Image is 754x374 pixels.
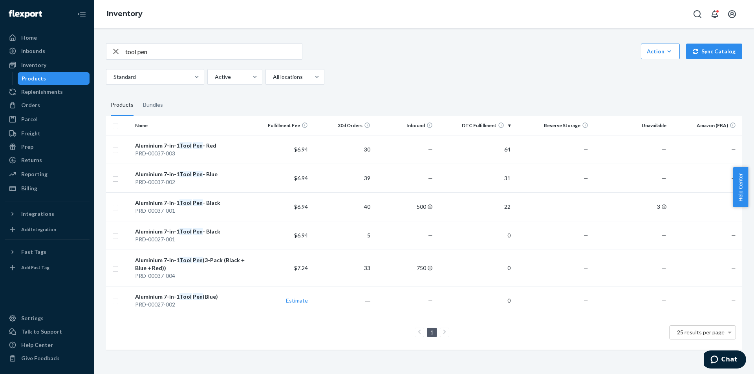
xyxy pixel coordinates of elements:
button: Open notifications [707,6,723,22]
div: Freight [21,130,40,137]
div: Aluminium 7-in-1 - Black [135,228,246,235]
a: Add Fast Tag [5,261,90,274]
td: 40 [311,192,373,221]
td: 0 [436,250,514,286]
div: Aluminium 7-in-1 - Red [135,142,246,150]
span: — [584,297,588,304]
span: — [731,146,736,153]
div: Add Integration [21,226,56,233]
button: Open account menu [724,6,740,22]
div: Aluminium 7-in-1 - Blue [135,170,246,178]
a: Add Integration [5,223,90,236]
div: PRD-00037-001 [135,207,246,215]
span: — [584,265,588,271]
div: Products [22,75,46,82]
a: Products [18,72,90,85]
td: 31 [436,164,514,192]
a: Freight [5,127,90,140]
td: 64 [436,135,514,164]
div: Aluminium 7-in-1 (3-Pack (Black＋Blue＋Red)) [135,256,246,272]
em: Pen [193,199,203,206]
button: Close Navigation [74,6,90,22]
div: Bundles [143,94,163,116]
em: Tool [179,199,192,206]
a: Home [5,31,90,44]
ol: breadcrumbs [101,3,149,26]
span: — [584,203,588,210]
th: Amazon (FBA) [670,116,742,135]
em: Pen [193,257,203,263]
span: — [662,175,666,181]
span: $6.94 [294,175,308,181]
em: Tool [179,171,192,177]
a: Settings [5,312,90,325]
td: 30 [311,135,373,164]
span: — [428,297,433,304]
div: Inventory [21,61,46,69]
em: Pen [193,171,203,177]
span: — [731,265,736,271]
span: $6.94 [294,203,308,210]
td: 5 [311,221,373,250]
div: PRD-00037-004 [135,272,246,280]
div: Parcel [21,115,38,123]
div: Replenishments [21,88,63,96]
div: PRD-00037-003 [135,150,246,157]
span: $6.94 [294,146,308,153]
div: Add Fast Tag [21,264,49,271]
td: 750 [373,250,436,286]
span: — [731,203,736,210]
em: Tool [179,142,192,149]
button: Give Feedback [5,352,90,365]
iframe: Opens a widget where you can chat to one of our agents [704,350,746,370]
a: Inventory [5,59,90,71]
button: Action [641,44,680,59]
th: Unavailable [591,116,669,135]
em: Tool [179,293,192,300]
div: Returns [21,156,42,164]
div: PRD-00027-001 [135,235,246,243]
a: Reporting [5,168,90,181]
th: Inbound [373,116,436,135]
span: $7.24 [294,265,308,271]
input: Search inventory by name or sku [125,44,302,59]
button: Integrations [5,208,90,220]
div: Orders [21,101,40,109]
a: Returns [5,154,90,166]
div: Aluminium 7-in-1 - Black [135,199,246,207]
div: Billing [21,184,37,192]
span: — [584,232,588,239]
th: Name [132,116,249,135]
div: Reporting [21,170,48,178]
button: Fast Tags [5,246,90,258]
a: Estimate [286,297,308,304]
span: — [428,175,433,181]
th: 30d Orders [311,116,373,135]
a: Replenishments [5,86,90,98]
span: — [731,175,736,181]
div: Fast Tags [21,248,46,256]
div: Products [111,94,134,116]
span: — [584,146,588,153]
button: Sync Catalog [686,44,742,59]
a: Prep [5,140,90,153]
div: Settings [21,314,44,322]
span: — [662,265,666,271]
input: Active [214,73,215,81]
button: Help Center [733,167,748,207]
a: Parcel [5,113,90,126]
td: 3 [591,192,669,221]
span: — [731,232,736,239]
span: — [731,297,736,304]
img: Flexport logo [9,10,42,18]
th: Fulfillment Fee [249,116,311,135]
a: Help Center [5,339,90,351]
th: Reserve Storage [514,116,591,135]
div: Give Feedback [21,354,59,362]
div: Home [21,34,37,42]
em: Tool [179,257,192,263]
span: — [662,297,666,304]
td: ― [311,286,373,315]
